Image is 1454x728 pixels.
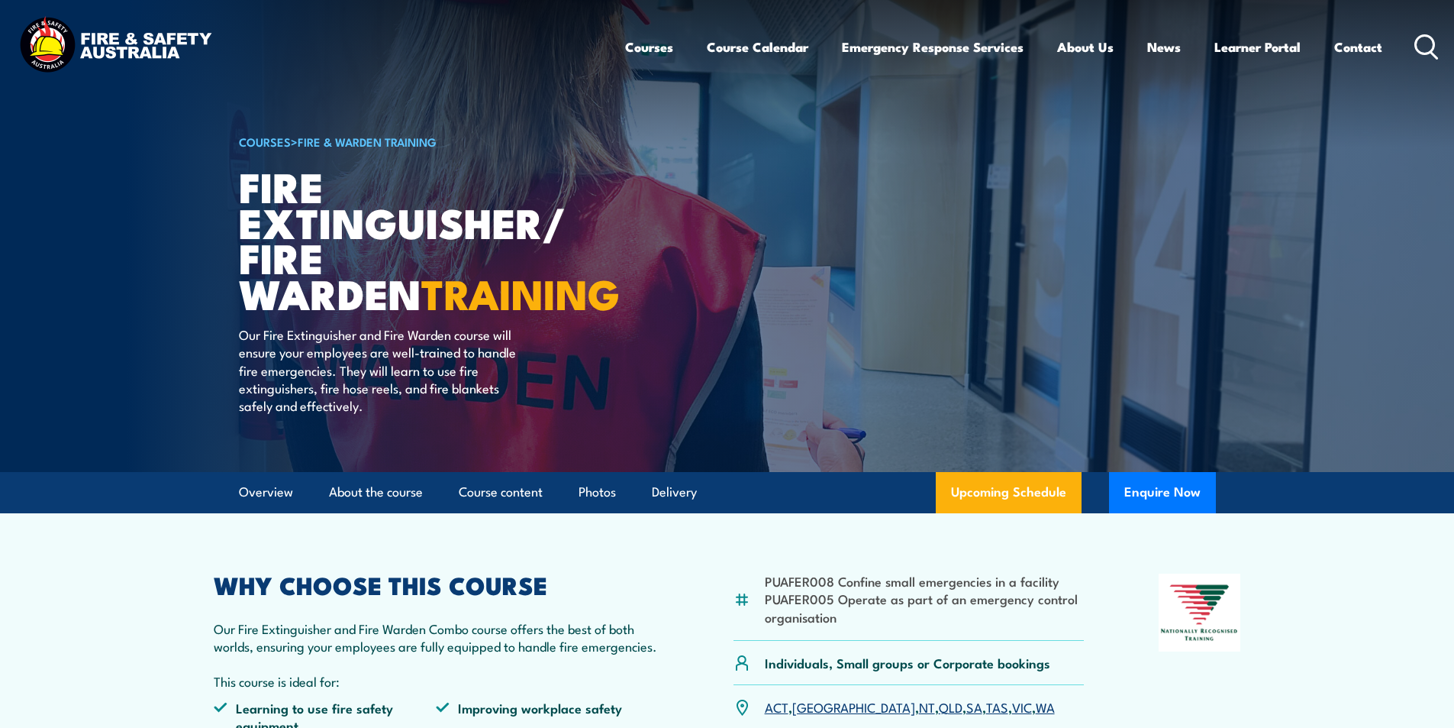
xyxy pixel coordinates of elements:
button: Enquire Now [1109,472,1216,513]
a: Course Calendar [707,27,808,67]
p: Our Fire Extinguisher and Fire Warden course will ensure your employees are well-trained to handl... [239,325,517,415]
a: [GEOGRAPHIC_DATA] [792,697,915,716]
a: Course content [459,472,543,513]
img: Nationally Recognised Training logo. [1159,574,1241,652]
a: ACT [765,697,788,716]
p: Individuals, Small groups or Corporate bookings [765,654,1050,671]
h2: WHY CHOOSE THIS COURSE [214,574,659,595]
a: Contact [1334,27,1382,67]
strong: TRAINING [421,260,620,324]
a: About Us [1057,27,1114,67]
a: WA [1036,697,1055,716]
a: Courses [625,27,673,67]
a: COURSES [239,133,291,150]
a: TAS [986,697,1008,716]
a: Upcoming Schedule [936,472,1082,513]
li: PUAFER005 Operate as part of an emergency control organisation [765,590,1085,626]
a: SA [966,697,982,716]
h1: Fire Extinguisher/ Fire Warden [239,168,616,311]
a: VIC [1012,697,1032,716]
a: Emergency Response Services [842,27,1024,67]
a: QLD [939,697,962,716]
li: PUAFER008 Confine small emergencies in a facility [765,572,1085,590]
h6: > [239,132,616,150]
a: News [1147,27,1181,67]
p: , , , , , , , [765,698,1055,716]
p: This course is ideal for: [214,672,659,690]
a: Overview [239,472,293,513]
a: Learner Portal [1214,27,1301,67]
p: Our Fire Extinguisher and Fire Warden Combo course offers the best of both worlds, ensuring your ... [214,620,659,655]
a: Photos [579,472,616,513]
a: Fire & Warden Training [298,133,437,150]
a: NT [919,697,935,716]
a: Delivery [652,472,697,513]
a: About the course [329,472,423,513]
